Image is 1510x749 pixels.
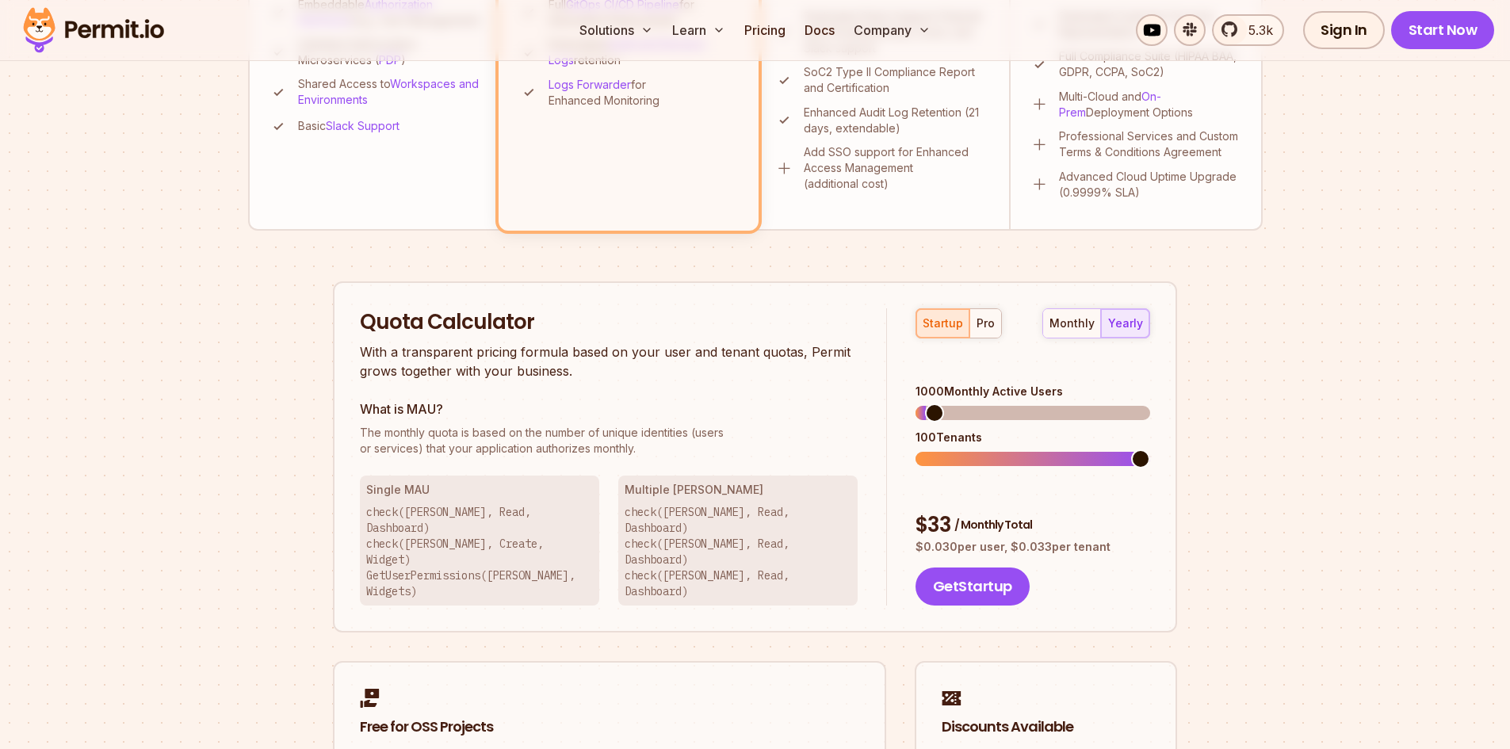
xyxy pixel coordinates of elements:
[1059,169,1242,201] p: Advanced Cloud Uptime Upgrade (0.9999% SLA)
[954,517,1032,533] span: / Monthly Total
[916,539,1150,555] p: $ 0.030 per user, $ 0.033 per tenant
[360,717,859,737] h2: Free for OSS Projects
[977,315,995,331] div: pro
[1391,11,1495,49] a: Start Now
[573,14,659,46] button: Solutions
[379,53,401,67] a: PDP
[847,14,937,46] button: Company
[916,511,1150,540] div: $ 33
[625,504,851,599] p: check([PERSON_NAME], Read, Dashboard) check([PERSON_NAME], Read, Dashboard) check([PERSON_NAME], ...
[1239,21,1273,40] span: 5.3k
[360,342,858,380] p: With a transparent pricing formula based on your user and tenant quotas, Permit grows together wi...
[298,76,483,108] p: Shared Access to
[916,384,1150,399] div: 1000 Monthly Active Users
[798,14,841,46] a: Docs
[804,105,990,136] p: Enhanced Audit Log Retention (21 days, extendable)
[366,504,593,599] p: check([PERSON_NAME], Read, Dashboard) check([PERSON_NAME], Create, Widget) GetUserPermissions([PE...
[360,399,858,418] h3: What is MAU?
[666,14,732,46] button: Learn
[738,14,792,46] a: Pricing
[360,308,858,337] h2: Quota Calculator
[625,482,851,498] h3: Multiple [PERSON_NAME]
[366,482,593,498] h3: Single MAU
[1303,11,1385,49] a: Sign In
[804,144,990,192] p: Add SSO support for Enhanced Access Management (additional cost)
[360,425,858,441] span: The monthly quota is based on the number of unique identities (users
[1059,89,1242,120] p: Multi-Cloud and Deployment Options
[804,64,990,96] p: SoC2 Type II Compliance Report and Certification
[1059,90,1161,119] a: On-Prem
[1059,48,1242,80] p: Full Compliance Suite (HIPAA BAA, GDPR, CCPA, SoC2)
[1059,128,1242,160] p: Professional Services and Custom Terms & Conditions Agreement
[942,717,1150,737] h2: Discounts Available
[916,430,1150,445] div: 100 Tenants
[360,425,858,457] p: or services) that your application authorizes monthly.
[16,3,171,57] img: Permit logo
[549,77,738,109] p: for Enhanced Monitoring
[916,567,1030,606] button: GetStartup
[298,118,399,134] p: Basic
[326,119,399,132] a: Slack Support
[1049,315,1095,331] div: monthly
[1212,14,1284,46] a: 5.3k
[549,78,631,91] a: Logs Forwarder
